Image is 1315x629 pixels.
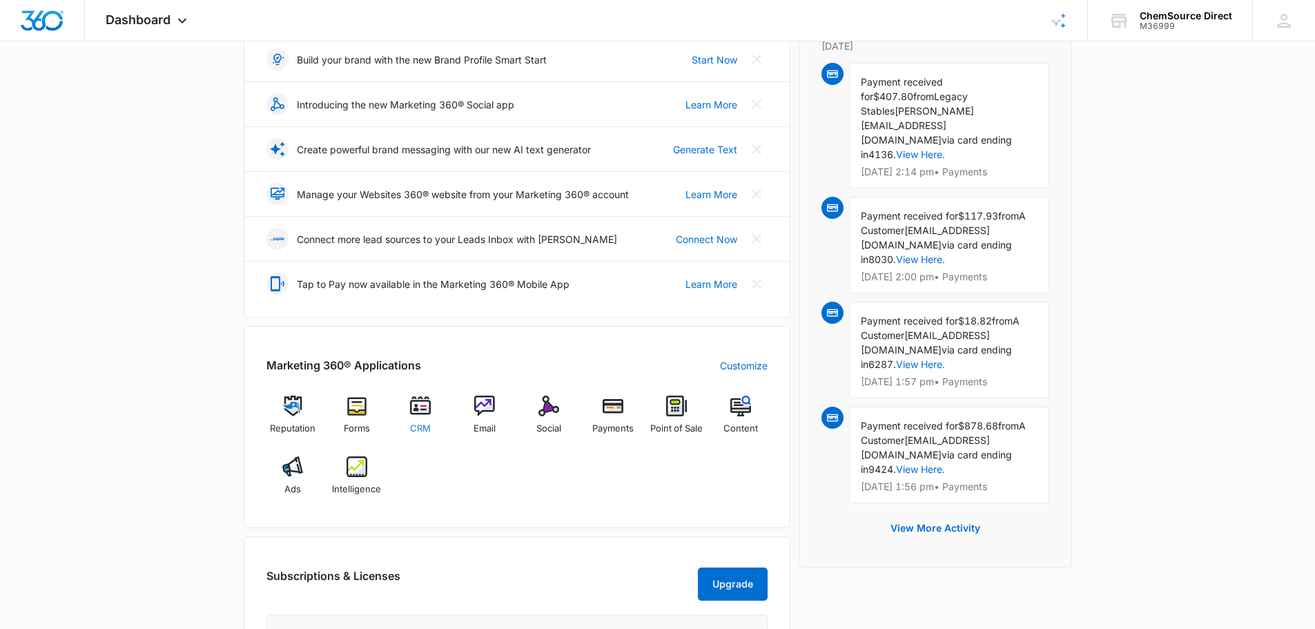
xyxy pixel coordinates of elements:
[266,456,320,506] a: Ads
[332,483,381,496] span: Intelligence
[698,568,768,601] button: Upgrade
[266,568,400,595] h2: Subscriptions & Licenses
[410,422,431,436] span: CRM
[877,512,994,545] button: View More Activity
[958,315,992,327] span: $18.82
[746,183,768,205] button: Close
[458,396,512,445] a: Email
[297,97,514,112] p: Introducing the new Marketing 360® Social app
[536,422,561,436] span: Social
[650,422,703,436] span: Point of Sale
[746,48,768,70] button: Close
[714,396,768,445] a: Content
[873,90,913,102] span: $407.80
[896,358,945,370] a: View Here.
[958,210,998,222] span: $117.93
[1140,10,1232,21] div: account name
[673,142,737,157] a: Generate Text
[821,39,1049,53] p: [DATE]
[297,142,591,157] p: Create powerful brand messaging with our new AI text generator
[868,253,896,265] span: 8030.
[861,315,958,327] span: Payment received for
[861,434,990,461] span: [EMAIL_ADDRESS][DOMAIN_NAME]
[266,357,421,374] h2: Marketing 360® Applications
[692,52,737,67] a: Start Now
[297,232,617,246] p: Connect more lead sources to your Leads Inbox with [PERSON_NAME]
[746,228,768,250] button: Close
[861,329,990,356] span: [EMAIL_ADDRESS][DOMAIN_NAME]
[896,253,945,265] a: View Here.
[861,482,1038,492] p: [DATE] 1:56 pm • Payments
[297,52,547,67] p: Build your brand with the new Brand Profile Smart Start
[868,463,896,475] span: 9424.
[958,420,998,432] span: $878.68
[861,210,958,222] span: Payment received for
[394,396,447,445] a: CRM
[523,396,576,445] a: Social
[650,396,703,445] a: Point of Sale
[896,148,945,160] a: View Here.
[868,148,896,160] span: 4136.
[297,187,629,202] p: Manage your Websites 360® website from your Marketing 360® account
[861,224,990,251] span: [EMAIL_ADDRESS][DOMAIN_NAME]
[106,12,171,27] span: Dashboard
[592,422,634,436] span: Payments
[861,76,943,102] span: Payment received for
[861,105,974,146] span: [PERSON_NAME][EMAIL_ADDRESS][DOMAIN_NAME]
[998,420,1019,432] span: from
[685,277,737,291] a: Learn More
[685,97,737,112] a: Learn More
[861,377,1038,387] p: [DATE] 1:57 pm • Payments
[998,210,1019,222] span: from
[330,396,383,445] a: Forms
[266,396,320,445] a: Reputation
[746,93,768,115] button: Close
[344,422,370,436] span: Forms
[861,420,958,432] span: Payment received for
[1140,21,1232,31] div: account id
[868,358,896,370] span: 6287.
[474,422,496,436] span: Email
[297,277,569,291] p: Tap to Pay now available in the Marketing 360® Mobile App
[861,272,1038,282] p: [DATE] 2:00 pm • Payments
[676,232,737,246] a: Connect Now
[270,422,315,436] span: Reputation
[746,138,768,160] button: Close
[913,90,934,102] span: from
[720,358,768,373] a: Customize
[284,483,301,496] span: Ads
[746,273,768,295] button: Close
[330,456,383,506] a: Intelligence
[723,422,758,436] span: Content
[896,463,945,475] a: View Here.
[861,167,1038,177] p: [DATE] 2:14 pm • Payments
[685,187,737,202] a: Learn More
[992,315,1013,327] span: from
[586,396,639,445] a: Payments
